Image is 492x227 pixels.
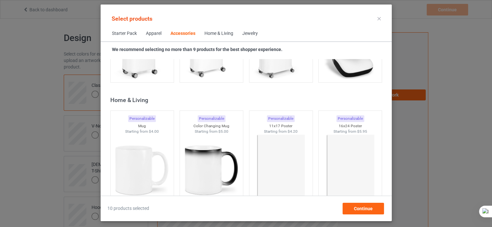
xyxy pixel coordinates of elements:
[354,206,372,211] span: Continue
[113,134,171,206] img: regular.jpg
[357,129,367,134] span: $5.95
[146,30,161,37] div: Apparel
[197,115,225,122] div: Personalizable
[319,129,382,134] div: Starting from
[288,129,298,134] span: $4.20
[321,134,379,206] img: regular.jpg
[182,134,240,206] img: regular.jpg
[249,123,312,129] div: 11x17 Poster
[107,26,141,41] span: Starter Pack
[204,30,233,37] div: Home & Living
[252,134,310,206] img: regular.jpg
[218,129,228,134] span: $5.00
[249,129,312,134] div: Starting from
[110,96,385,104] div: Home & Living
[180,129,243,134] div: Starting from
[267,115,295,122] div: Personalizable
[242,30,258,37] div: Jewelry
[110,123,173,129] div: Mug
[149,129,159,134] span: $4.00
[336,115,364,122] div: Personalizable
[342,203,384,214] div: Continue
[170,30,195,37] div: Accessories
[112,47,282,52] strong: We recommend selecting no more than 9 products for the best shopper experience.
[128,115,156,122] div: Personalizable
[319,123,382,129] div: 16x24 Poster
[107,205,149,212] span: 10 products selected
[180,123,243,129] div: Color Changing Mug
[112,15,152,22] span: Select products
[110,129,173,134] div: Starting from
